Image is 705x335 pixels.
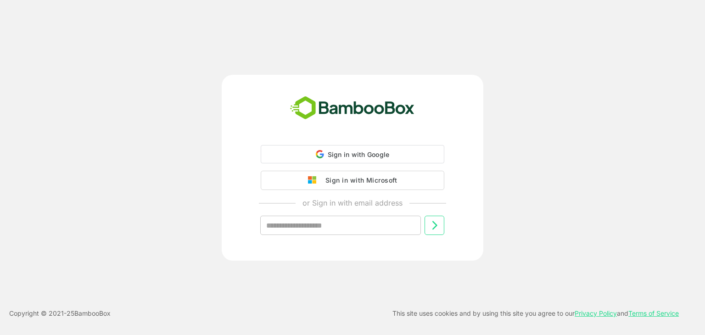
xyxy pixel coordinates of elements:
[285,93,420,123] img: bamboobox
[261,171,444,190] button: Sign in with Microsoft
[628,309,679,317] a: Terms of Service
[9,308,111,319] p: Copyright © 2021- 25 BambooBox
[392,308,679,319] p: This site uses cookies and by using this site you agree to our and
[328,151,390,158] span: Sign in with Google
[321,174,397,186] div: Sign in with Microsoft
[302,197,403,208] p: or Sign in with email address
[575,309,617,317] a: Privacy Policy
[261,145,444,163] div: Sign in with Google
[308,176,321,184] img: google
